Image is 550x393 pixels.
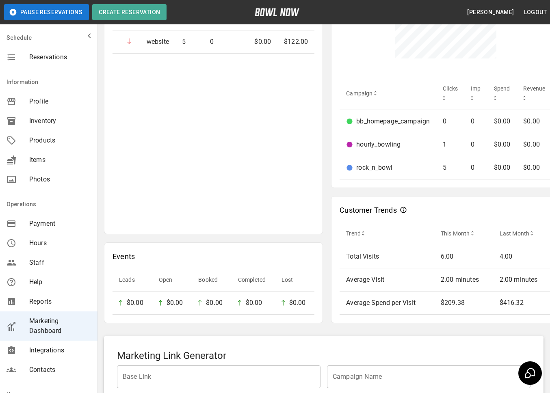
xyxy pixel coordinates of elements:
th: Trend [340,222,434,245]
p: $0.00 [246,298,262,308]
p: rock_n_bowl [356,163,392,173]
p: 6.00 [441,252,487,261]
th: Campaign [340,77,436,110]
th: Leads [113,268,152,292]
button: [PERSON_NAME] [464,5,517,20]
p: 2.00 minutes [441,275,487,285]
svg: Customer Trends [400,207,407,213]
img: uptrend.svg [159,298,162,308]
p: 0 [471,140,481,149]
p: Total Visits [346,252,428,261]
th: Open [152,268,192,292]
span: Products [29,136,91,145]
th: Spend [487,77,517,110]
p: $0.00 [523,163,545,173]
p: 0 [471,117,481,126]
img: uptrend.svg [119,298,123,308]
p: $0.00 [494,163,511,173]
img: uptrend.svg [198,298,202,308]
p: 4.00 [500,252,546,261]
span: Reservations [29,52,91,62]
button: Pause Reservations [4,4,89,20]
th: Imp [464,77,487,110]
span: Integrations [29,345,91,355]
th: Completed [232,268,275,292]
p: bb_homepage_campaign [356,117,430,126]
p: $0.00 [206,298,223,308]
span: Photos [29,175,91,184]
table: sticky table [113,268,314,315]
p: Customer Trends [340,205,397,216]
span: Help [29,277,91,287]
p: $0.00 [523,117,545,126]
span: Profile [29,97,91,106]
p: $0.00 [523,140,545,149]
th: This Month [434,222,493,245]
span: Contacts [29,365,91,375]
p: $0.00 [127,298,143,308]
p: 0 [471,163,481,173]
span: Inventory [29,116,91,126]
th: Lost [275,268,315,292]
span: Items [29,155,91,165]
p: $122.00 [284,37,308,47]
p: $0.00 [494,140,511,149]
img: logo [255,8,299,16]
p: Events [113,251,135,262]
span: Reports [29,297,91,307]
p: 0 [210,37,242,47]
span: Staff [29,258,91,268]
p: hourly_bowling [356,140,401,149]
p: 5 [443,163,458,173]
img: uptrend.svg [238,298,242,308]
th: Booked [192,268,232,292]
span: Hours [29,238,91,248]
p: 2.00 minutes [500,275,546,285]
button: Logout [521,5,550,20]
p: $416.32 [500,298,546,308]
p: $209.38 [441,298,487,308]
th: Clicks [436,77,464,110]
p: Average Spend per Visit [346,298,428,308]
p: 5 [182,37,197,47]
p: Average Visit [346,275,428,285]
img: uptrend.svg [281,298,285,308]
p: $0.00 [254,37,271,47]
p: website [147,37,169,47]
h5: Marketing Link Generator [117,349,531,362]
button: Create Reservation [92,4,167,20]
p: $0.00 [494,117,511,126]
span: Payment [29,219,91,229]
p: $0.00 [289,298,306,308]
p: 1 [443,140,458,149]
p: 0 [443,117,458,126]
span: Marketing Dashboard [29,316,91,336]
p: $0.00 [167,298,183,308]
